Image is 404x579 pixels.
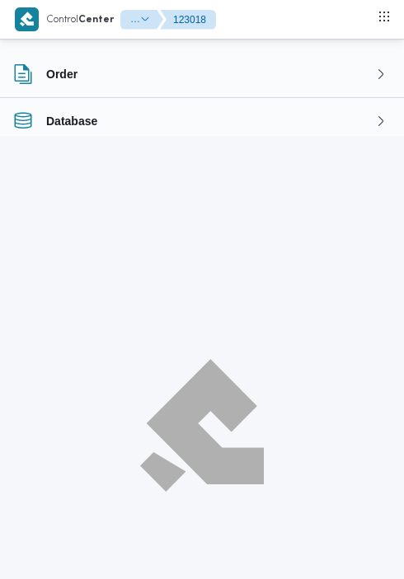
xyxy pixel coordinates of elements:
b: Center [78,15,114,25]
img: ILLA Logo [148,367,257,484]
button: Database [13,111,391,131]
h3: Order [46,64,78,84]
button: Order [13,64,391,84]
button: Show collapsed breadcrumbs [130,13,150,25]
h3: Database [46,111,97,131]
img: X8yXhbKr1z7QwAAAABJRU5ErkJggg== [15,7,39,31]
button: 123018 [160,10,216,30]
